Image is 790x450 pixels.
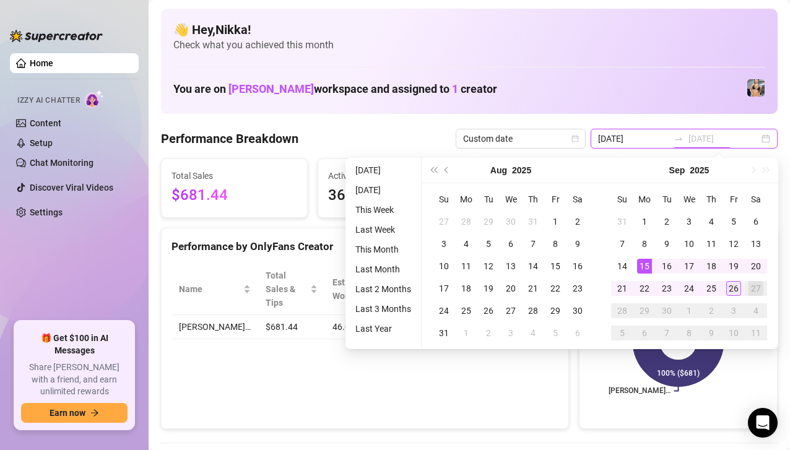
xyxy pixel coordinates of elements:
[749,303,763,318] div: 4
[481,236,496,251] div: 5
[503,259,518,274] div: 13
[571,135,579,142] span: calendar
[481,303,496,318] div: 26
[433,255,455,277] td: 2025-08-10
[477,233,500,255] td: 2025-08-05
[433,300,455,322] td: 2025-08-24
[481,326,496,340] div: 2
[503,303,518,318] div: 27
[21,403,128,423] button: Earn nowarrow-right
[633,322,656,344] td: 2025-10-06
[682,214,697,229] div: 3
[17,95,80,106] span: Izzy AI Chatter
[500,300,522,322] td: 2025-08-27
[726,281,741,296] div: 26
[682,259,697,274] div: 17
[745,322,767,344] td: 2025-10-11
[637,259,652,274] div: 15
[526,236,540,251] div: 7
[700,300,723,322] td: 2025-10-02
[459,259,474,274] div: 11
[700,233,723,255] td: 2025-09-11
[161,130,298,147] h4: Performance Breakdown
[455,210,477,233] td: 2025-07-28
[633,210,656,233] td: 2025-09-01
[459,281,474,296] div: 18
[700,188,723,210] th: Th
[30,118,61,128] a: Content
[749,326,763,340] div: 11
[566,300,589,322] td: 2025-08-30
[512,158,531,183] button: Choose a year
[500,322,522,344] td: 2025-09-03
[350,301,416,316] li: Last 3 Months
[678,233,700,255] td: 2025-09-10
[21,361,128,398] span: Share [PERSON_NAME] with a friend, and earn unlimited rewards
[548,281,563,296] div: 22
[440,158,454,183] button: Previous month (PageUp)
[459,303,474,318] div: 25
[350,321,416,336] li: Last Year
[455,188,477,210] th: Mo
[503,214,518,229] div: 30
[611,188,633,210] th: Su
[682,281,697,296] div: 24
[745,188,767,210] th: Sa
[656,233,678,255] td: 2025-09-09
[459,236,474,251] div: 4
[659,303,674,318] div: 30
[682,303,697,318] div: 1
[328,169,454,183] span: Active Chats
[459,214,474,229] div: 28
[659,236,674,251] div: 9
[477,277,500,300] td: 2025-08-19
[500,188,522,210] th: We
[678,210,700,233] td: 2025-09-03
[615,236,630,251] div: 7
[611,277,633,300] td: 2025-09-21
[500,210,522,233] td: 2025-07-30
[436,236,451,251] div: 3
[682,326,697,340] div: 8
[704,303,719,318] div: 2
[455,277,477,300] td: 2025-08-18
[477,210,500,233] td: 2025-07-29
[678,188,700,210] th: We
[544,233,566,255] td: 2025-08-08
[566,277,589,300] td: 2025-08-23
[522,277,544,300] td: 2025-08-21
[481,259,496,274] div: 12
[678,300,700,322] td: 2025-10-01
[726,326,741,340] div: 10
[433,233,455,255] td: 2025-08-03
[266,269,308,309] span: Total Sales & Tips
[455,255,477,277] td: 2025-08-11
[704,326,719,340] div: 9
[526,326,540,340] div: 4
[258,315,325,339] td: $681.44
[90,409,99,417] span: arrow-right
[171,238,558,255] div: Performance by OnlyFans Creator
[678,255,700,277] td: 2025-09-17
[526,214,540,229] div: 31
[726,236,741,251] div: 12
[503,236,518,251] div: 6
[745,277,767,300] td: 2025-09-27
[704,259,719,274] div: 18
[500,233,522,255] td: 2025-08-06
[350,163,416,178] li: [DATE]
[544,255,566,277] td: 2025-08-15
[747,79,765,97] img: Veronica
[548,303,563,318] div: 29
[328,184,454,207] span: 365
[656,277,678,300] td: 2025-09-23
[566,322,589,344] td: 2025-09-06
[544,277,566,300] td: 2025-08-22
[173,38,765,52] span: Check what you achieved this month
[258,264,325,315] th: Total Sales & Tips
[611,233,633,255] td: 2025-09-07
[544,300,566,322] td: 2025-08-29
[503,281,518,296] div: 20
[669,158,685,183] button: Choose a month
[608,387,670,396] text: [PERSON_NAME]…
